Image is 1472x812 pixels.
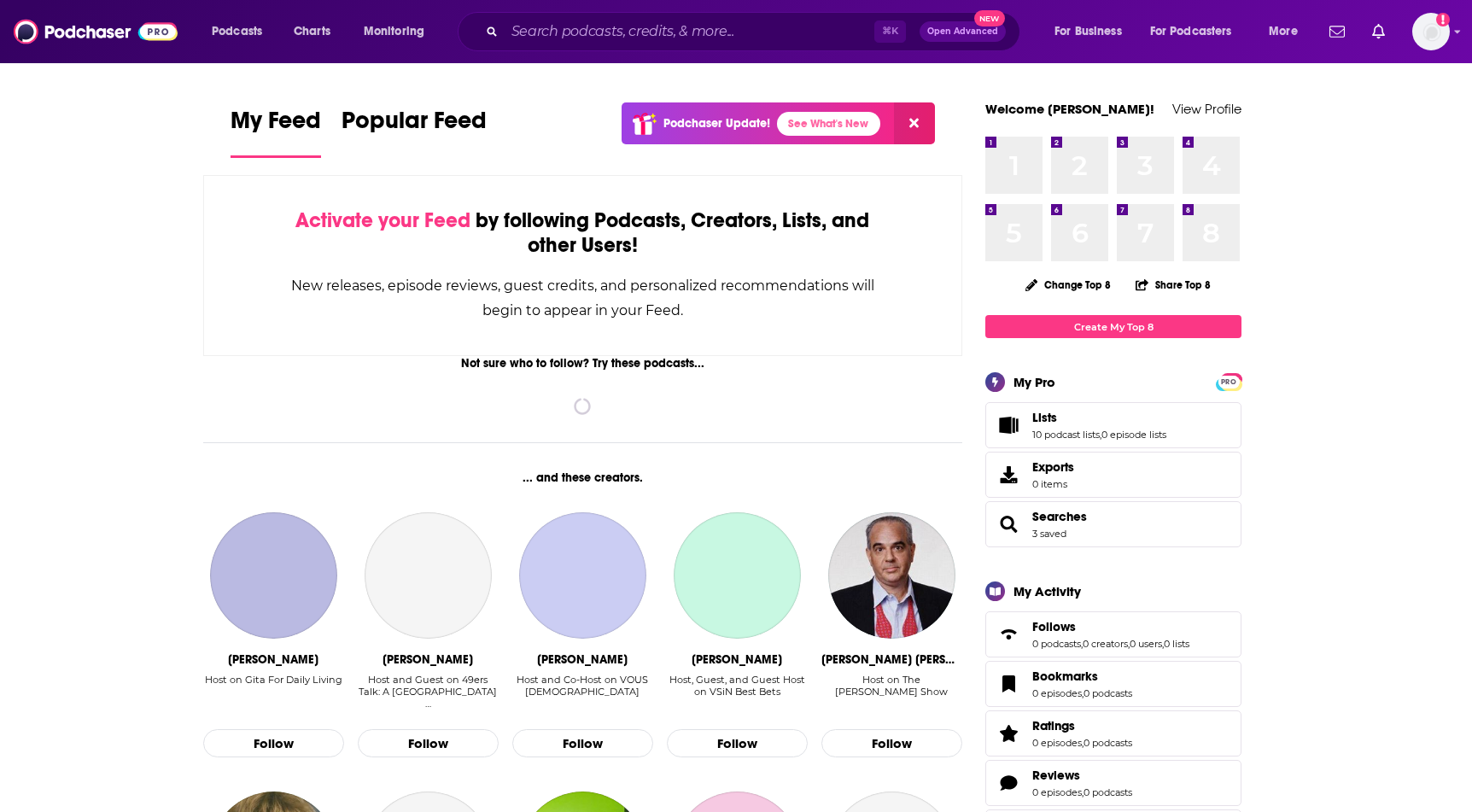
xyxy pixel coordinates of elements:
button: Follow [821,729,962,758]
div: Host and Guest on 49ers Talk: A San Francisco … [358,674,499,710]
div: DawnChere Wilkerson [537,652,628,667]
a: Create My Top 8 [985,315,1241,338]
button: open menu [1043,18,1143,45]
span: For Business [1054,20,1122,44]
span: PRO [1218,376,1239,388]
a: Show notifications dropdown [1365,17,1392,46]
span: Popular Feed [342,106,487,145]
a: 0 users [1130,638,1162,650]
span: Lists [1032,410,1057,425]
div: Host, Guest, and Guest Host on VSiN Best Bets [667,674,808,710]
span: Bookmarks [1032,669,1098,684]
div: Neil Bhatt [228,652,318,667]
a: Neil Bhatt [210,512,336,639]
a: Lists [991,413,1025,437]
span: For Podcasters [1150,20,1232,44]
div: Host on The [PERSON_NAME] Show [821,674,962,698]
span: More [1269,20,1298,44]
span: ⌘ K [874,20,906,43]
span: Ratings [1032,718,1075,733]
button: open menu [1139,18,1257,45]
span: Reviews [985,760,1241,806]
span: , [1082,737,1084,749]
span: , [1100,429,1101,441]
span: Bookmarks [985,661,1241,707]
span: Monitoring [364,20,424,44]
a: Welcome [PERSON_NAME]! [985,101,1154,117]
span: Exports [991,463,1025,487]
button: open menu [1257,18,1319,45]
span: Activate your Feed [295,207,470,233]
span: New [974,10,1005,26]
a: My Feed [231,106,321,158]
a: View Profile [1172,101,1241,117]
a: 0 creators [1083,638,1128,650]
img: John Calvin Batchelor [828,512,955,639]
a: Jennifer Lee Chan [365,512,491,639]
p: Podchaser Update! [663,116,770,131]
button: Change Top 8 [1015,274,1121,295]
div: Host, Guest, and Guest Host on VSiN Best Bets [667,674,808,698]
button: Share Top 8 [1135,268,1212,301]
a: 0 podcasts [1032,638,1081,650]
div: New releases, episode reviews, guest credits, and personalized recommendations will begin to appe... [289,273,876,323]
a: 0 podcasts [1084,786,1132,798]
a: DawnChere Wilkerson [519,512,645,639]
span: My Feed [231,106,321,145]
a: See What's New [777,112,880,136]
div: Host on Gita For Daily Living [205,674,342,710]
svg: Add a profile image [1436,13,1450,26]
div: by following Podcasts, Creators, Lists, and other Users! [289,208,876,258]
a: Follows [991,622,1025,646]
span: Exports [1032,459,1074,475]
a: 0 podcasts [1084,687,1132,699]
span: Open Advanced [927,27,998,36]
div: Not sure who to follow? Try these podcasts... [203,356,962,371]
span: Charts [294,20,330,44]
div: Host and Co-Host on VOUS Church [512,674,653,710]
span: Logged in as jbleiche [1412,13,1450,50]
a: 0 episodes [1032,687,1082,699]
a: Reviews [1032,768,1132,783]
span: Lists [985,402,1241,448]
button: Follow [358,729,499,758]
span: Follows [985,611,1241,657]
a: Bookmarks [991,672,1025,696]
a: 0 lists [1164,638,1189,650]
a: Follows [1032,619,1189,634]
a: Show notifications dropdown [1323,17,1352,46]
img: Podchaser - Follow, Share and Rate Podcasts [14,15,178,48]
a: Charts [283,18,341,45]
span: 0 items [1032,478,1074,490]
button: Follow [667,729,808,758]
div: Search podcasts, credits, & more... [474,12,1037,51]
span: , [1082,786,1084,798]
span: Ratings [985,710,1241,757]
button: open menu [352,18,447,45]
div: ... and these creators. [203,470,962,485]
a: Exports [985,452,1241,498]
a: 3 saved [1032,528,1066,540]
a: Ratings [991,721,1025,745]
span: , [1162,638,1164,650]
a: Femi Abebefe [674,512,800,639]
span: , [1082,687,1084,699]
div: Host and Guest on 49ers Talk: A [GEOGRAPHIC_DATA] … [358,674,499,710]
button: Show profile menu [1412,13,1450,50]
a: Ratings [1032,718,1132,733]
span: Searches [985,501,1241,547]
button: Follow [512,729,653,758]
a: Bookmarks [1032,669,1132,684]
a: Reviews [991,771,1025,795]
div: Femi Abebefe [692,652,782,667]
button: Open AdvancedNew [920,21,1006,42]
span: , [1081,638,1083,650]
a: Lists [1032,410,1166,425]
button: Follow [203,729,344,758]
div: Jennifer Lee Chan [383,652,473,667]
div: Host and Co-Host on VOUS [DEMOGRAPHIC_DATA] [512,674,653,698]
img: User Profile [1412,13,1450,50]
span: , [1128,638,1130,650]
div: Host on Gita For Daily Living [205,674,342,686]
